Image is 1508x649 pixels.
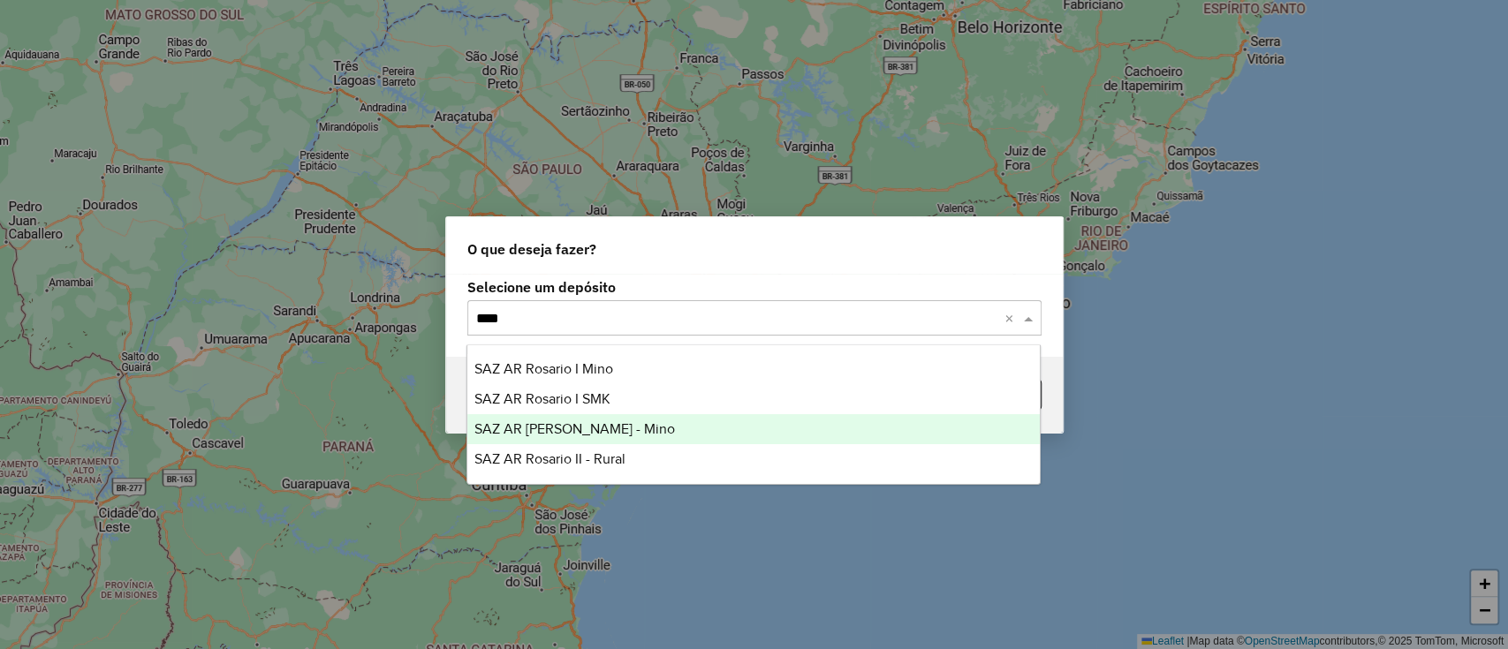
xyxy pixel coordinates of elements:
span: SAZ AR Rosario II - Rural [474,451,625,466]
label: Selecione um depósito [467,276,1042,298]
span: O que deseja fazer? [467,238,596,260]
span: SAZ AR Rosario I Mino [474,361,613,376]
span: Clear all [1004,307,1019,328]
span: SAZ AR [PERSON_NAME] - Mino [474,421,675,436]
ng-dropdown-panel: Options list [466,344,1041,485]
span: SAZ AR Rosario I SMK [474,391,610,406]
